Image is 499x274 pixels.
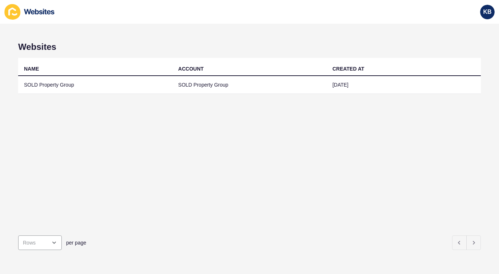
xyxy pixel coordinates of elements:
[66,239,86,246] span: per page
[172,76,326,94] td: SOLD Property Group
[333,65,365,72] div: CREATED AT
[18,235,62,250] div: open menu
[327,76,481,94] td: [DATE]
[178,65,204,72] div: ACCOUNT
[18,76,172,94] td: SOLD Property Group
[483,8,491,16] span: KB
[18,42,481,52] h1: Websites
[24,65,39,72] div: NAME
